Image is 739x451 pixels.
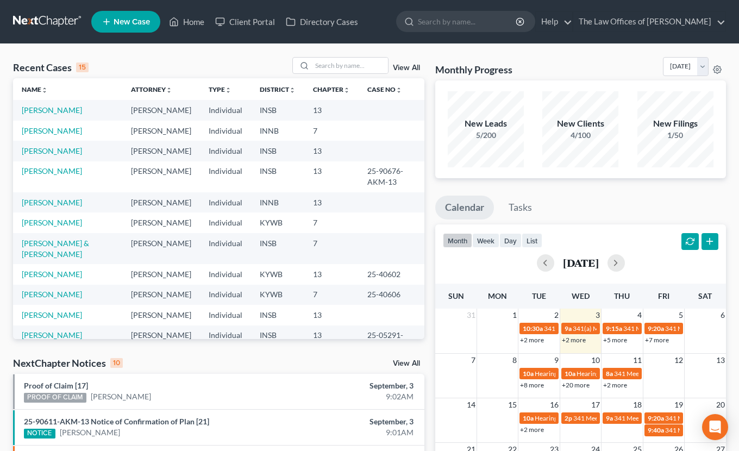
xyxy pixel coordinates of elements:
[632,398,643,411] span: 18
[304,233,359,264] td: 7
[418,11,517,32] input: Search by name...
[563,257,599,268] h2: [DATE]
[200,264,251,284] td: Individual
[225,87,231,93] i: unfold_more
[544,324,642,333] span: 341 Meeting for [PERSON_NAME]
[91,391,151,402] a: [PERSON_NAME]
[304,325,359,356] td: 13
[470,354,477,367] span: 7
[532,291,546,300] span: Tue
[678,309,684,322] span: 5
[200,192,251,212] td: Individual
[24,381,88,390] a: Proof of Claim [17]
[435,196,494,220] a: Calendar
[594,309,601,322] span: 3
[636,309,643,322] span: 4
[22,146,82,155] a: [PERSON_NAME]
[523,324,543,333] span: 10:30a
[200,285,251,305] td: Individual
[166,87,172,93] i: unfold_more
[22,198,82,207] a: [PERSON_NAME]
[122,325,200,356] td: [PERSON_NAME]
[702,414,728,440] div: Open Intercom Messenger
[251,264,304,284] td: KYWB
[251,212,304,233] td: KYWB
[658,291,669,300] span: Fri
[565,414,572,422] span: 2p
[200,233,251,264] td: Individual
[520,381,544,389] a: +8 more
[719,309,726,322] span: 6
[280,12,364,32] a: Directory Cases
[24,393,86,403] div: PROOF OF CLAIM
[562,381,590,389] a: +20 more
[200,161,251,192] td: Individual
[565,369,575,378] span: 10a
[200,141,251,161] td: Individual
[520,336,544,344] a: +2 more
[367,85,402,93] a: Case Nounfold_more
[648,426,664,434] span: 9:40a
[603,336,627,344] a: +5 more
[122,161,200,192] td: [PERSON_NAME]
[251,141,304,161] td: INSB
[41,87,48,93] i: unfold_more
[110,358,123,368] div: 10
[200,325,251,356] td: Individual
[291,380,414,391] div: September, 3
[200,305,251,325] td: Individual
[251,305,304,325] td: INSB
[343,87,350,93] i: unfold_more
[573,324,678,333] span: 341(a) Meeting for [PERSON_NAME]
[715,398,726,411] span: 20
[24,429,55,439] div: NOTICE
[22,105,82,115] a: [PERSON_NAME]
[393,360,420,367] a: View All
[590,398,601,411] span: 17
[614,291,630,300] span: Thu
[251,233,304,264] td: INSB
[304,100,359,120] td: 13
[122,141,200,161] td: [PERSON_NAME]
[251,161,304,192] td: INSB
[304,121,359,141] td: 7
[648,324,664,333] span: 9:20a
[122,100,200,120] td: [PERSON_NAME]
[122,305,200,325] td: [PERSON_NAME]
[648,414,664,422] span: 9:20a
[260,85,296,93] a: Districtunfold_more
[122,233,200,264] td: [PERSON_NAME]
[499,196,542,220] a: Tasks
[22,218,82,227] a: [PERSON_NAME]
[289,87,296,93] i: unfold_more
[122,264,200,284] td: [PERSON_NAME]
[60,427,120,438] a: [PERSON_NAME]
[606,324,622,333] span: 9:15a
[565,324,572,333] span: 9a
[535,414,619,422] span: Hearing for [PERSON_NAME]
[13,356,123,369] div: NextChapter Notices
[698,291,712,300] span: Sat
[251,325,304,356] td: INSB
[251,121,304,141] td: INNB
[22,85,48,93] a: Nameunfold_more
[114,18,150,26] span: New Case
[673,354,684,367] span: 12
[396,87,402,93] i: unfold_more
[472,233,499,248] button: week
[200,100,251,120] td: Individual
[523,369,534,378] span: 10a
[22,270,82,279] a: [PERSON_NAME]
[573,12,725,32] a: The Law Offices of [PERSON_NAME]
[443,233,472,248] button: month
[549,398,560,411] span: 16
[359,161,424,192] td: 25-90676-AKM-13
[291,427,414,438] div: 9:01AM
[131,85,172,93] a: Attorneyunfold_more
[606,369,613,378] span: 8a
[523,414,534,422] span: 10a
[632,354,643,367] span: 11
[673,398,684,411] span: 19
[511,354,518,367] span: 8
[614,414,712,422] span: 341 Meeting for [PERSON_NAME]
